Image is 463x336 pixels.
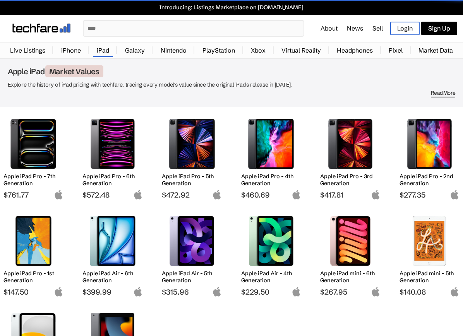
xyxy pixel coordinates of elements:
[400,173,460,187] h2: Apple iPad Pro - 2nd Generation
[212,287,222,297] img: apple-logo
[8,80,455,90] p: Explore the history of iPad pricing with techfare, tracing every model's value since the original...
[162,287,222,297] span: $315.96
[238,115,305,200] a: Apple iPad Pro 4th Generation Apple iPad Pro - 4th Generation $460.69 apple-logo
[168,216,216,266] img: Apple iPad Air 5th Generation
[212,190,222,200] img: apple-logo
[421,22,457,35] a: Sign Up
[396,115,463,200] a: Apple iPad Pro 2nd Generation Apple iPad Pro - 2nd Generation $277.35 apple-logo
[292,287,301,297] img: apple-logo
[79,212,146,297] a: Apple iPad Air 6th Generation Apple iPad Air - 6th Generation $399.99 apple-logo
[133,190,143,200] img: apple-logo
[400,287,460,297] span: $140.08
[333,43,377,58] a: Headphones
[82,173,142,187] h2: Apple iPad Pro - 6th Generation
[241,287,301,297] span: $229.50
[326,119,374,169] img: Apple iPad Pro 3rd Generation
[320,173,380,187] h2: Apple iPad Pro - 3rd Generation
[390,22,420,35] a: Login
[88,119,137,169] img: Apple iPad Pro 6th Generation
[400,270,460,284] h2: Apple iPad mini - 5th Generation
[158,212,225,297] a: Apple iPad Air 5th Generation Apple iPad Air - 5th Generation $315.96 apple-logo
[12,24,70,32] img: techfare logo
[238,212,305,297] a: Apple iPad Air 4th Generation Apple iPad Air - 4th Generation $229.50 apple-logo
[326,216,374,266] img: Apple iPad mini 6th Generation
[450,287,460,297] img: apple-logo
[320,287,380,297] span: $267.95
[54,190,63,200] img: apple-logo
[405,119,454,169] img: Apple iPad Pro 2nd Generation
[57,43,85,58] a: iPhone
[317,212,384,297] a: Apple iPad mini 6th Generation Apple iPad mini - 6th Generation $267.95 apple-logo
[133,287,143,297] img: apple-logo
[247,43,269,58] a: Xbox
[82,287,142,297] span: $399.99
[396,212,463,297] a: Apple iPad mini 5th Generation Apple iPad mini - 5th Generation $140.08 apple-logo
[241,190,301,200] span: $460.69
[157,43,190,58] a: Nintendo
[247,216,295,266] img: Apple iPad Air 4th Generation
[3,173,63,187] h2: Apple iPad Pro - 7th Generation
[3,270,63,284] h2: Apple iPad Pro - 1st Generation
[168,119,216,169] img: Apple iPad Pro 5th Generation
[450,190,460,200] img: apple-logo
[45,65,103,77] span: Market Values
[321,24,338,32] a: About
[431,90,455,97] span: Read More
[317,115,384,200] a: Apple iPad Pro 3rd Generation Apple iPad Pro - 3rd Generation $417.81 apple-logo
[162,190,222,200] span: $472.92
[415,43,457,58] a: Market Data
[162,173,222,187] h2: Apple iPad Pro - 5th Generation
[372,24,383,32] a: Sell
[371,287,381,297] img: apple-logo
[121,43,149,58] a: Galaxy
[292,190,301,200] img: apple-logo
[6,43,49,58] a: Live Listings
[158,115,225,200] a: Apple iPad Pro 5th Generation Apple iPad Pro - 5th Generation $472.92 apple-logo
[3,287,63,297] span: $147.50
[371,190,381,200] img: apple-logo
[3,190,63,200] span: $761.77
[93,43,113,58] a: iPad
[400,190,460,200] span: $277.35
[241,173,301,187] h2: Apple iPad Pro - 4th Generation
[8,67,455,76] h1: Apple iPad
[278,43,325,58] a: Virtual Reality
[82,270,142,284] h2: Apple iPad Air - 6th Generation
[320,190,380,200] span: $417.81
[405,216,454,266] img: Apple iPad mini 5th Generation
[88,216,137,266] img: Apple iPad Air 6th Generation
[79,115,146,200] a: Apple iPad Pro 6th Generation Apple iPad Pro - 6th Generation $572.48 apple-logo
[82,190,142,200] span: $572.48
[347,24,363,32] a: News
[241,270,301,284] h2: Apple iPad Air - 4th Generation
[9,216,58,266] img: Apple iPad Pro 1st Generation
[54,287,63,297] img: apple-logo
[385,43,406,58] a: Pixel
[4,4,459,11] a: Introducing: Listings Marketplace on [DOMAIN_NAME]
[320,270,380,284] h2: Apple iPad mini - 6th Generation
[8,90,455,96] div: Read More
[247,119,295,169] img: Apple iPad Pro 4th Generation
[199,43,239,58] a: PlayStation
[162,270,222,284] h2: Apple iPad Air - 5th Generation
[9,119,58,169] img: Apple iPad Pro 7th Generation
